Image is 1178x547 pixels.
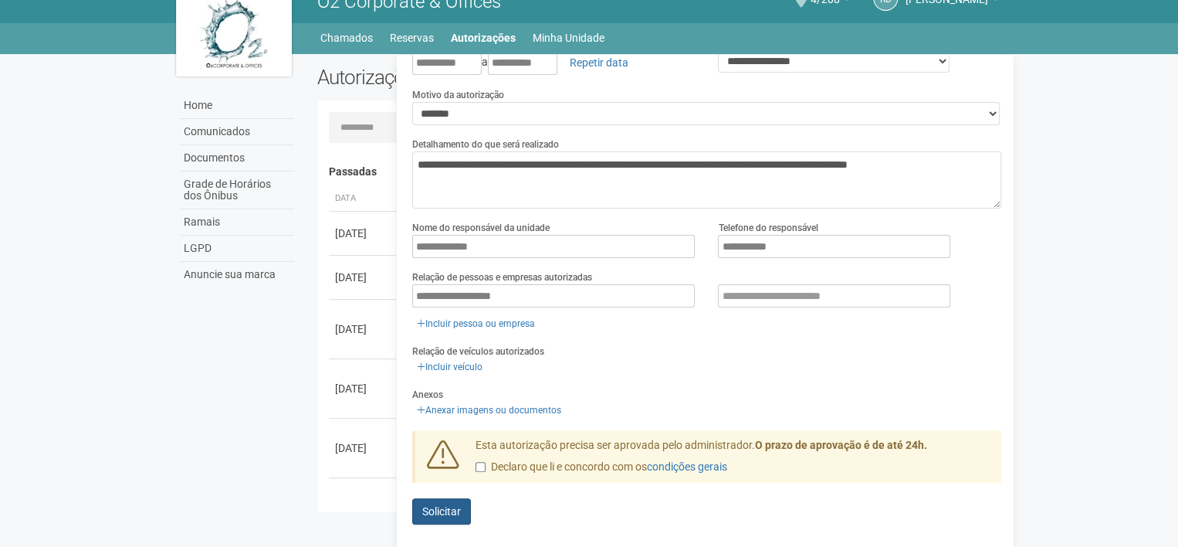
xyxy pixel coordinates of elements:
[335,226,392,241] div: [DATE]
[412,315,540,332] a: Incluir pessoa ou empresa
[476,462,486,472] input: Declaro que li e concordo com oscondições gerais
[412,138,559,151] label: Detalhamento do que será realizado
[412,270,592,284] label: Relação de pessoas e empresas autorizadas
[464,438,1001,483] div: Esta autorização precisa ser aprovada pelo administrador.
[755,439,927,451] strong: O prazo de aprovação é de até 24h.
[335,381,392,396] div: [DATE]
[180,145,294,172] a: Documentos
[718,221,817,235] label: Telefone do responsável
[476,460,727,475] label: Declaro que li e concordo com os
[329,166,990,178] h4: Passadas
[335,500,392,515] div: [DATE]
[329,186,398,212] th: Data
[412,88,504,102] label: Motivo da autorização
[422,505,461,518] span: Solicitar
[560,49,638,76] a: Repetir data
[412,221,550,235] label: Nome do responsável da unidade
[180,209,294,236] a: Ramais
[320,27,373,49] a: Chamados
[335,270,392,285] div: [DATE]
[412,49,696,76] div: a
[390,27,434,49] a: Reservas
[451,27,516,49] a: Autorizações
[180,93,294,119] a: Home
[180,262,294,287] a: Anuncie sua marca
[412,402,566,419] a: Anexar imagens ou documentos
[412,388,443,402] label: Anexos
[180,119,294,145] a: Comunicados
[647,460,727,473] a: condições gerais
[335,440,392,456] div: [DATE]
[412,345,544,358] label: Relação de veículos autorizados
[317,66,648,89] h2: Autorizações
[335,321,392,337] div: [DATE]
[180,236,294,262] a: LGPD
[412,358,487,375] a: Incluir veículo
[533,27,604,49] a: Minha Unidade
[180,172,294,209] a: Grade de Horários dos Ônibus
[412,498,471,525] button: Solicitar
